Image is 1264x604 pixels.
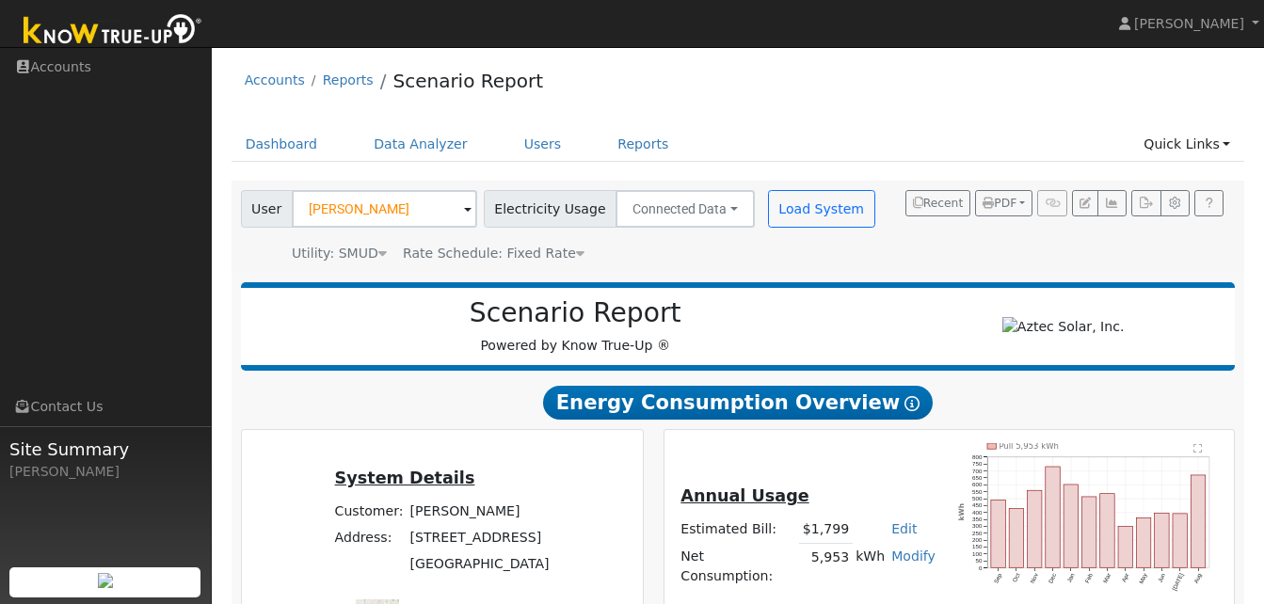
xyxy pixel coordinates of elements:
[292,190,477,228] input: Select a User
[1131,190,1160,216] button: Export Interval Data
[1083,571,1094,583] text: Feb
[1155,514,1169,568] rect: onclick=""
[232,127,332,162] a: Dashboard
[1082,497,1096,567] rect: onclick=""
[973,488,984,495] text: 550
[973,501,984,508] text: 450
[1137,517,1151,567] rect: onclick=""
[1065,571,1076,583] text: Jan
[1064,485,1079,567] rect: onclick=""
[1029,571,1039,584] text: Nov
[976,557,983,564] text: 50
[250,297,901,356] div: Powered by Know True-Up ®
[484,190,616,228] span: Electricity Usage
[678,544,800,590] td: Net Consumption:
[292,244,387,263] div: Utility: SMUD
[543,386,933,420] span: Energy Consumption Overview
[973,543,984,549] text: 150
[1138,571,1149,584] text: May
[973,516,984,522] text: 350
[1120,572,1129,583] text: Apr
[1097,190,1127,216] button: Multi-Series Graph
[1102,572,1112,584] text: Mar
[331,525,407,551] td: Address:
[323,72,374,87] a: Reports
[1002,317,1125,337] img: Aztec Solar, Inc.
[1129,127,1244,162] a: Quick Links
[973,495,984,501] text: 500
[98,573,113,588] img: retrieve
[979,564,983,571] text: 0
[1118,527,1132,568] rect: onclick=""
[403,246,584,261] span: Alias: None
[1046,467,1060,567] rect: onclick=""
[1157,571,1167,583] text: Jun
[1028,490,1042,567] rect: onclick=""
[973,550,984,557] text: 100
[1012,572,1022,583] text: Oct
[958,503,967,520] text: kWh
[1173,514,1187,567] rect: onclick=""
[616,190,755,228] button: Connected Data
[973,468,984,474] text: 700
[891,521,917,536] a: Edit
[1160,190,1190,216] button: Settings
[853,544,888,590] td: kWh
[973,453,984,460] text: 800
[975,190,1032,216] button: PDF
[603,127,682,162] a: Reports
[973,460,984,467] text: 750
[680,486,808,505] u: Annual Usage
[407,551,552,578] td: [GEOGRAPHIC_DATA]
[331,498,407,524] td: Customer:
[991,500,1005,567] rect: onclick=""
[768,190,875,228] button: Load System
[1100,494,1114,568] rect: onclick=""
[993,571,1003,583] text: Sep
[407,525,552,551] td: [STREET_ADDRESS]
[799,544,852,590] td: 5,953
[1193,443,1202,453] text: 
[260,297,890,329] h2: Scenario Report
[973,530,984,536] text: 250
[9,437,201,462] span: Site Summary
[799,517,852,544] td: $1,799
[1194,190,1224,216] a: Help Link
[335,469,475,487] u: System Details
[1072,190,1098,216] button: Edit User
[973,481,984,487] text: 600
[904,396,920,411] i: Show Help
[1000,441,1060,451] text: Pull 5,953 kWh
[983,197,1016,210] span: PDF
[1010,508,1024,567] rect: onclick=""
[973,522,984,529] text: 300
[9,462,201,482] div: [PERSON_NAME]
[245,72,305,87] a: Accounts
[392,70,543,92] a: Scenario Report
[360,127,482,162] a: Data Analyzer
[891,548,936,564] a: Modify
[1134,16,1244,31] span: [PERSON_NAME]
[973,474,984,481] text: 650
[14,10,212,53] img: Know True-Up
[973,509,984,516] text: 400
[510,127,576,162] a: Users
[905,190,971,216] button: Recent
[241,190,293,228] span: User
[678,517,800,544] td: Estimated Bill:
[1192,571,1203,583] text: Aug
[1192,475,1206,567] rect: onclick=""
[1171,572,1185,592] text: [DATE]
[407,498,552,524] td: [PERSON_NAME]
[973,536,984,543] text: 200
[1048,572,1058,584] text: Dec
